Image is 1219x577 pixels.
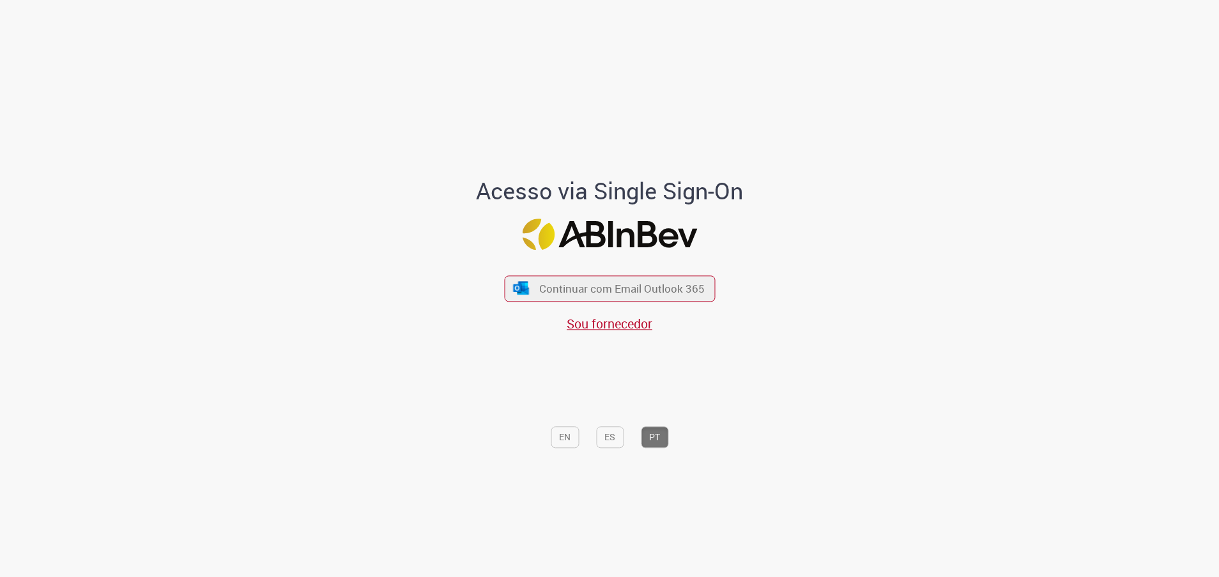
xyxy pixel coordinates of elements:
h1: Acesso via Single Sign-On [433,178,787,204]
button: PT [641,427,668,449]
img: ícone Azure/Microsoft 360 [512,281,530,295]
span: Continuar com Email Outlook 365 [539,281,705,296]
button: ícone Azure/Microsoft 360 Continuar com Email Outlook 365 [504,275,715,302]
img: Logo ABInBev [522,219,697,250]
a: Sou fornecedor [567,315,652,332]
button: ES [596,427,624,449]
button: EN [551,427,579,449]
